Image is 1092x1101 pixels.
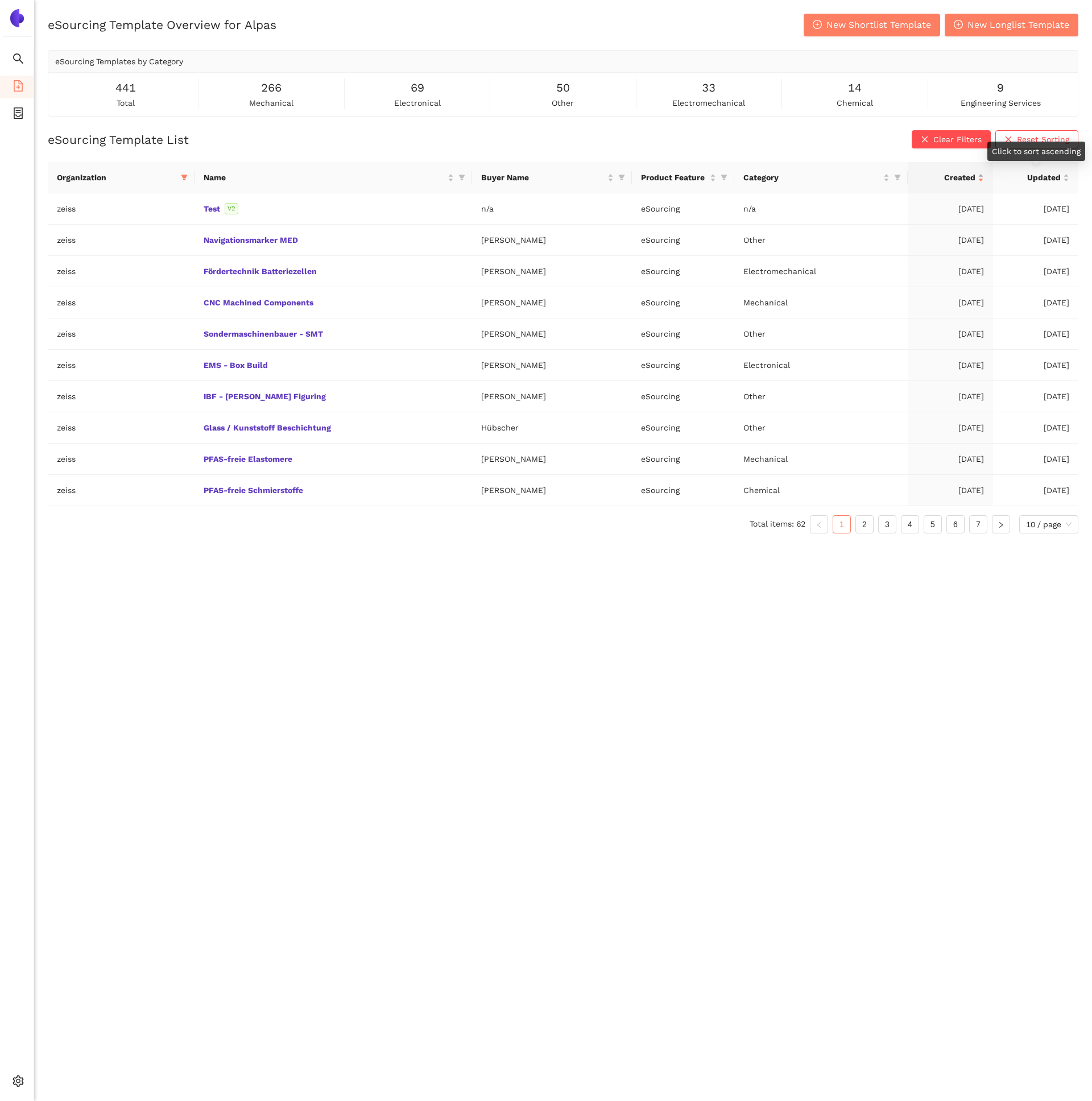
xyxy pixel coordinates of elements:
[993,256,1078,287] td: [DATE]
[641,171,708,184] span: Product Feature
[13,49,24,72] span: search
[48,350,195,381] td: zeiss
[810,515,828,533] li: Previous Page
[57,171,176,184] span: Organization
[8,9,26,27] img: Logo
[734,412,908,444] td: Other
[969,515,987,533] li: 7
[908,475,993,506] td: [DATE]
[856,516,873,533] a: 2
[954,20,963,31] span: plus-circle
[702,79,715,97] span: 33
[810,515,828,533] button: left
[632,412,734,444] td: eSourcing
[894,174,901,181] span: filter
[946,515,965,533] li: 6
[472,162,632,193] th: this column's title is Buyer Name,this column is sortable
[48,225,195,256] td: zeiss
[908,318,993,350] td: [DATE]
[993,381,1078,412] td: [DATE]
[908,444,993,475] td: [DATE]
[993,318,1078,350] td: [DATE]
[908,256,993,287] td: [DATE]
[472,350,632,381] td: [PERSON_NAME]
[632,225,734,256] td: eSourcing
[261,79,282,97] span: 266
[961,97,1041,109] span: engineering services
[48,475,195,506] td: zeiss
[750,515,805,533] li: Total items: 62
[472,225,632,256] td: [PERSON_NAME]
[945,14,1078,36] button: plus-circleNew Longlist Template
[734,444,908,475] td: Mechanical
[970,516,987,533] a: 7
[472,412,632,444] td: Hübscher
[13,104,24,126] span: container
[672,97,745,109] span: electromechanical
[908,350,993,381] td: [DATE]
[179,169,190,186] span: filter
[967,18,1069,32] span: New Longlist Template
[718,169,730,186] span: filter
[48,256,195,287] td: zeiss
[734,287,908,318] td: Mechanical
[987,142,1085,161] div: Click to sort ascending
[908,225,993,256] td: [DATE]
[394,97,441,109] span: electronical
[195,162,473,193] th: this column's title is Name,this column is sortable
[472,444,632,475] td: [PERSON_NAME]
[13,1071,24,1094] span: setting
[912,130,991,148] button: closeClear Filters
[908,193,993,225] td: [DATE]
[993,350,1078,381] td: [DATE]
[48,318,195,350] td: zeiss
[472,287,632,318] td: [PERSON_NAME]
[55,57,183,66] span: eSourcing Templates by Category
[556,79,570,97] span: 50
[721,174,727,181] span: filter
[632,444,734,475] td: eSourcing
[901,515,919,533] li: 4
[472,318,632,350] td: [PERSON_NAME]
[632,162,734,193] th: this column's title is Product Feature,this column is sortable
[632,350,734,381] td: eSourcing
[734,193,908,225] td: n/a
[472,193,632,225] td: n/a
[456,169,468,186] span: filter
[458,174,465,181] span: filter
[472,475,632,506] td: [PERSON_NAME]
[993,475,1078,506] td: [DATE]
[734,350,908,381] td: Electronical
[892,169,903,186] span: filter
[734,381,908,412] td: Other
[734,162,908,193] th: this column's title is Category,this column is sortable
[901,516,919,533] a: 4
[947,516,964,533] a: 6
[993,193,1078,225] td: [DATE]
[1026,516,1072,533] span: 10 / page
[1004,135,1012,144] span: close
[1002,171,1061,184] span: Updated
[921,135,929,144] span: close
[1019,515,1078,533] div: Page Size
[48,412,195,444] td: zeiss
[995,130,1078,148] button: closeReset Sorting
[924,516,941,533] a: 5
[826,18,931,32] span: New Shortlist Template
[879,516,896,533] a: 3
[618,174,625,181] span: filter
[225,203,238,214] span: V2
[998,521,1004,528] span: right
[997,79,1004,97] span: 9
[48,16,276,33] h2: eSourcing Template Overview for Alpas
[552,97,574,109] span: other
[734,475,908,506] td: Chemical
[833,515,851,533] li: 1
[411,79,424,97] span: 69
[181,174,188,181] span: filter
[908,381,993,412] td: [DATE]
[743,171,881,184] span: Category
[734,256,908,287] td: Electromechanical
[472,381,632,412] td: [PERSON_NAME]
[632,256,734,287] td: eSourcing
